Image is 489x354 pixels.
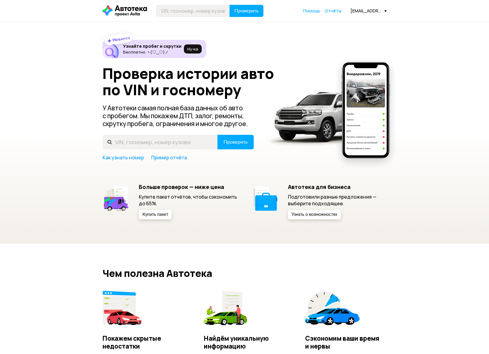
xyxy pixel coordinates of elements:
[325,8,341,14] a: Отчёты
[288,193,387,207] p: Подготовили разные предложения — выберите подходящее.
[230,5,263,17] button: Проверить
[103,334,184,350] h4: Покажем скрытые недостатки
[103,104,254,128] p: У Автотеки самая полная база данных об авто с пробегом. Мы покажем ДТП, залог, ремонты, скрутку п...
[103,268,387,279] h2: Чем полезна Автотека
[142,213,168,217] span: Купить пакет
[187,47,198,51] span: Ну‑ка
[103,154,144,161] a: Как узнать номер
[223,140,248,145] span: Проверить
[151,154,187,161] a: Пример отчёта
[288,210,341,219] button: Узнать о возможностях
[156,5,230,17] input: VIN, госномер, номер кузова
[204,334,285,350] h4: Найдём уникальную информацию
[350,8,387,14] div: [EMAIL_ADDRESS][DOMAIN_NAME]
[288,183,387,190] h5: Автотека для бизнеса
[303,8,320,14] a: Помощь
[305,334,387,350] h4: Сэкономим ваши время и нервы
[139,183,238,190] h5: Больше проверок — ниже цена
[103,135,218,149] input: VIN, госномер, номер кузова
[103,65,283,98] h1: Проверка истории авто по VIN и госномеру
[112,35,130,43] strong: Новинка
[217,135,254,149] button: Проверить
[292,213,337,217] span: Узнать о возможностях
[123,50,181,54] p: Бесплатно ヽ(♡‿♡)ノ
[139,210,172,219] button: Купить пакет
[123,44,181,49] h6: Узнайте пробег и скрутки
[139,193,238,207] p: Купите пакет отчётов, чтобы сэкономить до 65%.
[234,8,259,13] span: Проверить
